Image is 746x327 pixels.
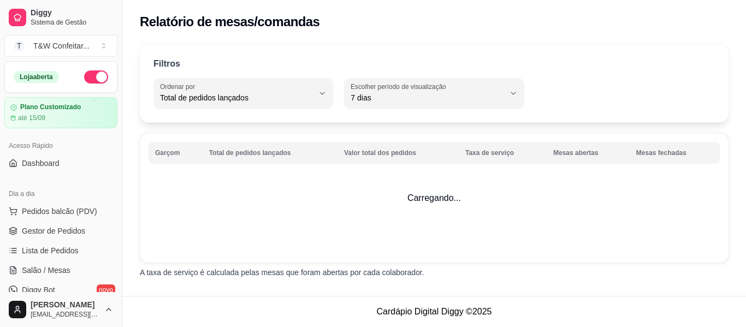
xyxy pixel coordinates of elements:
span: Diggy Bot [22,284,55,295]
button: Alterar Status [84,70,108,84]
td: Carregando... [140,133,729,263]
div: T&W Confeitar ... [33,40,90,51]
span: Gestor de Pedidos [22,225,85,236]
button: [PERSON_NAME][EMAIL_ADDRESS][DOMAIN_NAME] [4,296,117,323]
a: Salão / Mesas [4,261,117,279]
article: Plano Customizado [20,103,81,111]
label: Ordenar por [160,82,199,91]
span: [PERSON_NAME] [31,300,100,310]
a: Diggy Botnovo [4,281,117,299]
button: Ordenar porTotal de pedidos lançados [153,78,333,109]
button: Select a team [4,35,117,57]
a: DiggySistema de Gestão [4,4,117,31]
div: Loja aberta [14,71,59,83]
a: Gestor de Pedidos [4,222,117,240]
a: Dashboard [4,154,117,172]
span: Total de pedidos lançados [160,92,313,103]
article: até 15/09 [18,114,45,122]
p: Filtros [153,57,180,70]
div: Dia a dia [4,185,117,203]
a: Plano Customizadoaté 15/09 [4,97,117,128]
span: Diggy [31,8,113,18]
span: [EMAIL_ADDRESS][DOMAIN_NAME] [31,310,100,319]
div: Acesso Rápido [4,137,117,154]
span: 7 dias [351,92,504,103]
p: A taxa de serviço é calculada pelas mesas que foram abertas por cada colaborador. [140,267,729,278]
button: Pedidos balcão (PDV) [4,203,117,220]
span: T [14,40,25,51]
label: Escolher período de visualização [351,82,449,91]
button: Escolher período de visualização7 dias [344,78,524,109]
span: Pedidos balcão (PDV) [22,206,97,217]
a: Lista de Pedidos [4,242,117,259]
footer: Cardápio Digital Diggy © 2025 [122,296,746,327]
h2: Relatório de mesas/comandas [140,13,319,31]
span: Dashboard [22,158,60,169]
span: Salão / Mesas [22,265,70,276]
span: Lista de Pedidos [22,245,79,256]
span: Sistema de Gestão [31,18,113,27]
